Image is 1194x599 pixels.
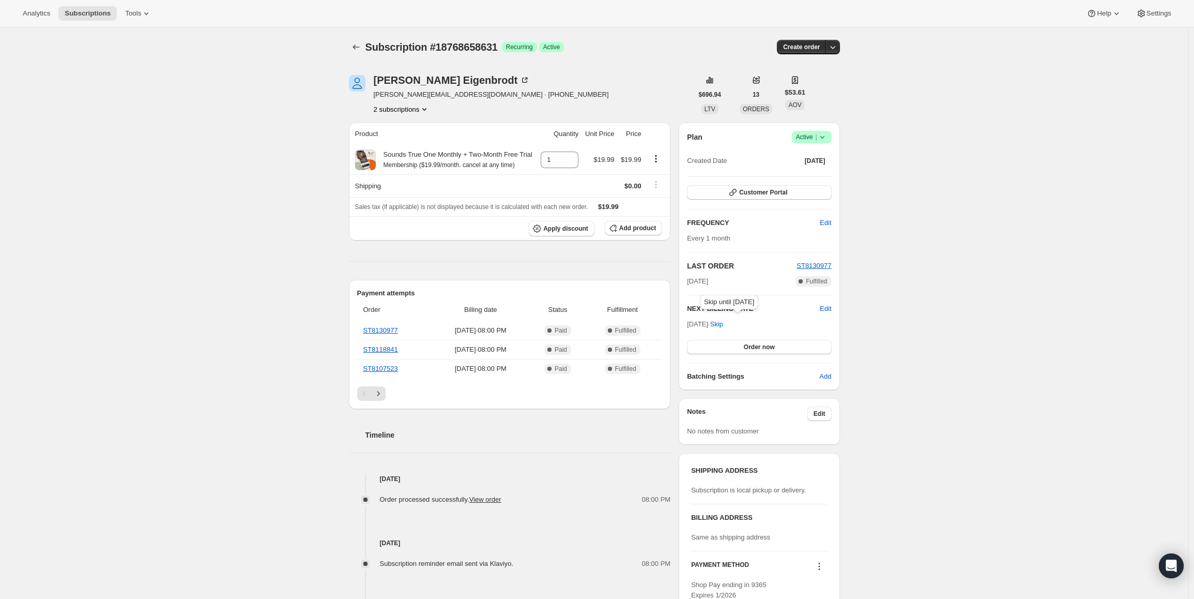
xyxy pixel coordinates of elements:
h3: BILLING ADDRESS [691,513,827,523]
div: [PERSON_NAME] Eigenbrodt [374,75,530,85]
span: Help [1097,9,1111,18]
span: [PERSON_NAME][EMAIL_ADDRESS][DOMAIN_NAME] · [PHONE_NUMBER] [374,89,609,100]
h2: Timeline [365,430,671,440]
span: Paid [555,365,567,373]
button: Edit [820,304,831,314]
h2: NEXT BILLING DATE [687,304,820,314]
span: Create order [783,43,820,51]
a: ST8130977 [797,262,831,269]
div: Open Intercom Messenger [1159,553,1184,578]
span: $53.61 [785,87,805,98]
th: Price [617,123,644,145]
span: $0.00 [624,182,641,190]
span: 08:00 PM [642,559,671,569]
span: Order now [744,343,775,351]
span: Fulfilled [615,326,636,335]
th: Unit Price [581,123,617,145]
span: ORDERS [743,106,769,113]
a: ST8130977 [363,326,398,334]
button: Product actions [374,104,430,114]
button: Edit [814,215,837,231]
h2: LAST ORDER [687,261,797,271]
button: Create order [777,40,826,54]
span: Fulfilled [615,365,636,373]
span: $19.99 [621,156,641,163]
button: Product actions [648,153,664,164]
th: Quantity [538,123,582,145]
span: [DATE] · 08:00 PM [435,345,527,355]
span: Active [796,132,828,142]
button: Tools [119,6,158,21]
span: Status [533,305,583,315]
h2: FREQUENCY [687,218,820,228]
span: Fulfilled [806,277,827,286]
th: Order [357,298,432,321]
span: Settings [1146,9,1171,18]
span: [DATE] · [687,320,723,328]
span: Subscription reminder email sent via Klaviyo. [380,560,514,567]
span: No notes from customer [687,427,759,435]
small: Membership ($19.99/month. cancel at any time) [384,161,515,169]
button: Next [371,386,386,401]
th: Product [349,123,538,145]
span: Skip [710,319,723,330]
span: Susan Eigenbrodt [349,75,365,92]
span: Order processed successfully. [380,496,501,503]
span: Tools [125,9,141,18]
a: ST8107523 [363,365,398,372]
button: Analytics [17,6,56,21]
span: Paid [555,326,567,335]
span: Add product [619,224,656,232]
h2: Plan [687,132,702,142]
span: Apply discount [543,224,588,233]
span: Subscription is local pickup or delivery. [691,486,806,494]
span: Same as shipping address [691,533,770,541]
span: Every 1 month [687,234,730,242]
span: Billing date [435,305,527,315]
span: LTV [705,106,715,113]
span: Fulfillment [589,305,656,315]
button: Skip [704,316,729,333]
a: View order [469,496,501,503]
button: Apply discount [529,221,594,236]
button: Edit [807,407,832,421]
span: [DATE] [805,157,825,165]
span: Recurring [506,43,533,51]
th: Shipping [349,174,538,197]
span: [DATE] · 08:00 PM [435,364,527,374]
span: $19.99 [594,156,615,163]
button: 13 [746,87,766,102]
span: Fulfilled [615,346,636,354]
span: Shop Pay ending in 9365 Expires 1/2026 [691,581,766,599]
span: Subscriptions [65,9,111,18]
span: | [815,133,817,141]
span: Sales tax (if applicable) is not displayed because it is calculated with each new order. [355,203,588,211]
span: Add [819,371,831,382]
span: $696.94 [699,91,721,99]
h6: Batching Settings [687,371,819,382]
span: Edit [814,410,825,418]
button: Add [813,368,837,385]
h4: [DATE] [349,474,671,484]
button: Help [1080,6,1127,21]
h3: Notes [687,407,807,421]
span: Paid [555,346,567,354]
button: ST8130977 [797,261,831,271]
span: $19.99 [598,203,619,211]
span: [DATE] · 08:00 PM [435,325,527,336]
span: Edit [820,218,831,228]
span: Active [543,43,560,51]
button: Subscriptions [349,40,363,54]
button: Settings [1130,6,1177,21]
button: Customer Portal [687,185,831,200]
button: Add product [605,221,662,235]
span: Analytics [23,9,50,18]
div: Sounds True One Monthly + Two-Month Free Trial [376,149,532,170]
span: Created Date [687,156,727,166]
span: 08:00 PM [642,495,671,505]
span: 13 [753,91,759,99]
button: $696.94 [693,87,727,102]
nav: Pagination [357,386,663,401]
